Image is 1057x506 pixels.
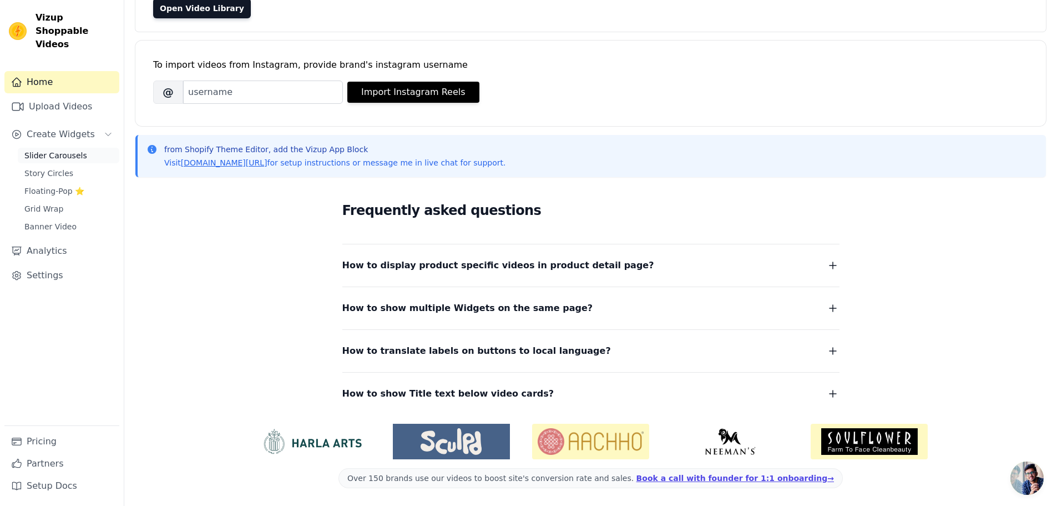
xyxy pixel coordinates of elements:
p: Visit for setup instructions or message me in live chat for support. [164,157,505,168]
div: To import videos from Instagram, provide brand's instagram username [153,58,1028,72]
img: Neeman's [671,428,788,455]
a: Story Circles [18,166,119,181]
span: @ [153,81,183,104]
span: How to show multiple Widgets on the same page? [342,300,593,316]
span: Vizup Shoppable Videos [36,11,115,51]
span: How to display product specific videos in product detail page? [342,258,654,273]
a: Home [4,71,119,93]
input: username [183,81,343,104]
a: Slider Carousels [18,148,119,163]
button: How to translate labels on buttons to local language? [342,343,839,359]
a: Floating-Pop ⭐ [18,183,119,199]
img: Aachho [532,424,649,459]
button: Create Widgets [4,123,119,146]
button: Import Instagram Reels [347,82,479,103]
span: How to show Title text below video cards? [342,386,554,402]
p: from Shopify Theme Editor, add the Vizup App Block [164,144,505,155]
a: Grid Wrap [18,201,119,217]
span: Story Circles [24,168,73,179]
a: Pricing [4,430,119,453]
div: Ouvrir le chat [1010,462,1044,495]
a: Upload Videos [4,96,119,118]
a: [DOMAIN_NAME][URL] [181,158,267,167]
button: How to show Title text below video cards? [342,386,839,402]
a: Setup Docs [4,475,119,497]
span: Slider Carousels [24,150,87,161]
img: HarlaArts [254,428,371,455]
img: Vizup [9,22,27,40]
span: Create Widgets [27,128,95,141]
span: Grid Wrap [24,203,63,214]
a: Banner Video [18,219,119,234]
a: Partners [4,453,119,475]
img: Sculpd US [393,428,510,455]
button: How to show multiple Widgets on the same page? [342,300,839,316]
a: Book a call with founder for 1:1 onboarding [636,474,834,483]
a: Analytics [4,240,119,262]
button: How to display product specific videos in product detail page? [342,258,839,273]
img: Soulflower [811,424,928,459]
span: Banner Video [24,221,77,232]
h2: Frequently asked questions [342,199,839,222]
a: Settings [4,264,119,287]
span: Floating-Pop ⭐ [24,186,84,197]
span: How to translate labels on buttons to local language? [342,343,611,359]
